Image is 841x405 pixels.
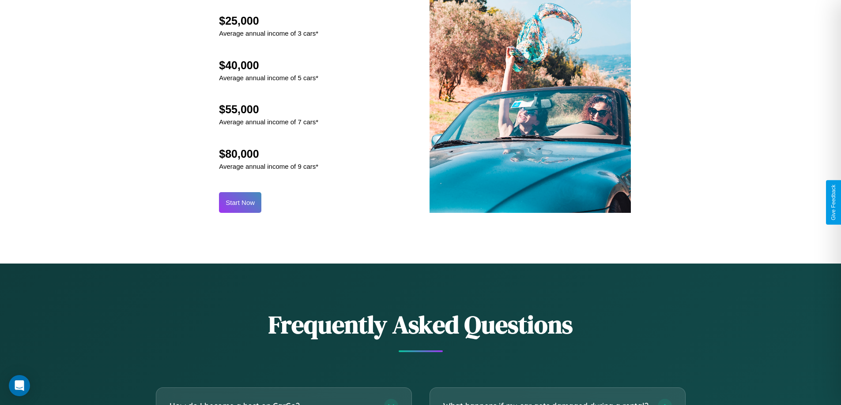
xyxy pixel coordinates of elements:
[219,59,318,72] h2: $40,000
[219,148,318,160] h2: $80,000
[219,192,261,213] button: Start Now
[219,72,318,84] p: Average annual income of 5 cars*
[219,15,318,27] h2: $25,000
[219,116,318,128] p: Average annual income of 7 cars*
[9,375,30,396] div: Open Intercom Messenger
[830,185,837,220] div: Give Feedback
[156,308,686,342] h2: Frequently Asked Questions
[219,160,318,172] p: Average annual income of 9 cars*
[219,27,318,39] p: Average annual income of 3 cars*
[219,103,318,116] h2: $55,000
